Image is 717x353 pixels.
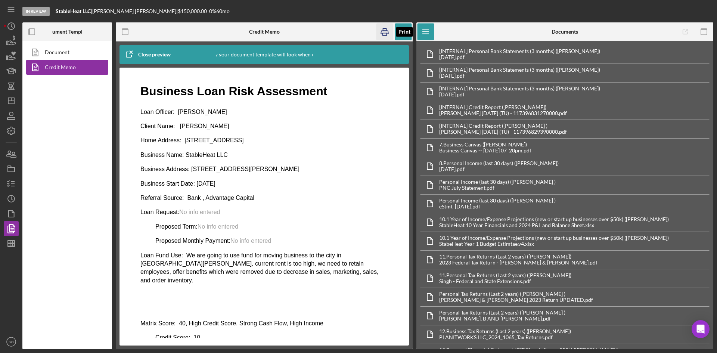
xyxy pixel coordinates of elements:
[6,148,254,156] p: Proposed Term:
[439,48,600,54] div: [INTERNAL] Personal Bank Statements (3 months) ([PERSON_NAME])
[63,148,104,155] span: No info entered
[439,328,571,334] div: 12. Business Tax Returns (Last 2 years) ([PERSON_NAME])
[439,347,618,353] div: 15. Personal Financial Statement (SSBCI and all over $50k) ([PERSON_NAME])
[96,162,137,169] span: No info entered
[439,334,571,340] div: PLANITWORKS LLC_2024_1065_Tax Returns.pdf
[6,90,254,98] p: Business Address: [STREET_ADDRESS][PERSON_NAME]
[26,60,105,75] a: Credit Memo
[6,61,254,69] p: Home Address: [STREET_ADDRESS]
[6,176,254,210] p: Loan Fund Use: We are going to use fund for moving business to the city in [GEOGRAPHIC_DATA][PERS...
[26,45,105,60] a: Document
[439,316,565,322] div: [PERSON_NAME], B AND [PERSON_NAME].pdf
[209,8,216,14] div: 0 %
[439,310,565,316] div: Personal Tax Returns (Last 2 years) ([PERSON_NAME] )
[439,104,567,110] div: [INTERNAL] Credit Report ([PERSON_NAME])
[439,198,556,204] div: Personal Income (last 30 days) ([PERSON_NAME] )
[178,8,209,14] div: $150,000.00
[552,29,578,35] b: Documents
[56,8,92,14] div: |
[92,8,178,14] div: [PERSON_NAME] [PERSON_NAME] |
[439,291,593,297] div: Personal Tax Returns (Last 2 years) ([PERSON_NAME] )
[439,235,669,241] div: 10. 1 Year of Income/Expense Projections (new or start up businesses over $50k) ([PERSON_NAME])
[439,110,567,116] div: [PERSON_NAME] [DATE] (TU) - 117396831270000.pdf
[43,29,92,35] b: Document Templates
[439,216,669,222] div: 10. 1 Year of Income/Expense Projections (new or start up businesses over $50k) ([PERSON_NAME])
[692,320,710,338] div: Open Intercom Messenger
[56,8,91,14] b: StableHeat LLC
[138,47,171,62] div: Close preview
[439,129,567,135] div: [PERSON_NAME] [DATE] (TU) - 117396829390000.pdf
[439,142,531,148] div: 7. Business Canvas ([PERSON_NAME])
[439,185,556,191] div: PNC July Statement.pdf
[439,160,559,166] div: 8. Personal Income (last 30 days) ([PERSON_NAME])
[439,241,669,247] div: StabeHeat Year 1 Budget Estimtae.v4.xlsx
[119,47,178,62] button: Close preview
[6,33,254,41] p: Loan Officer: [PERSON_NAME]
[439,297,593,303] div: [PERSON_NAME] & [PERSON_NAME] 2023 Return UPDATED.pdf
[439,92,600,97] div: [DATE].pdf
[6,133,254,141] p: Loan Request:
[6,105,254,113] p: Business Start Date: [DATE]
[439,222,669,228] div: StableHeat 10 Year Financials and 2024 P&L and Balance Sheet.xlsx
[216,8,230,14] div: 60 mo
[6,244,254,253] p: Matrix Score: 40, High Credit Score, Strong Cash Flow, High Income
[439,73,600,79] div: [DATE].pdf
[439,166,559,172] div: [DATE].pdf
[439,67,600,73] div: [INTERNAL] Personal Bank Statements (3 months) ([PERSON_NAME])
[9,340,14,344] text: SO
[439,123,567,129] div: [INTERNAL] Credit Report ([PERSON_NAME] )
[22,7,50,16] div: In Review
[439,254,597,260] div: 11. Personal Tax Returns (Last 2 years) ([PERSON_NAME])
[249,29,280,35] b: Credit Memo
[439,148,531,154] div: Business Canvas -- [DATE] 07_20pm.pdf
[439,54,600,60] div: [DATE].pdf
[134,75,394,338] iframe: Rich Text Area
[439,272,571,278] div: 11. Personal Tax Returns (Last 2 years) ([PERSON_NAME])
[6,47,254,55] p: Client Name: [PERSON_NAME]
[6,258,254,267] p: Credit Score: 10
[6,119,254,127] p: Referral Source: Bank , Advantage Capital
[439,86,600,92] div: [INTERNAL] Personal Bank Statements (3 months) ([PERSON_NAME])
[439,260,597,266] div: 2023 Federal Tax Return - [PERSON_NAME] & [PERSON_NAME].pdf
[439,204,556,210] div: eStmt_[DATE].pdf
[439,278,571,284] div: Singh - Federal and State Extensions.pdf
[4,334,19,349] button: SO
[439,179,556,185] div: Personal Income (last 30 days) ([PERSON_NAME] )
[6,76,254,84] p: Business Name: StableHeat LLC
[6,8,254,25] h1: Business Loan Risk Assessment
[45,134,86,140] span: No info entered
[192,45,336,64] div: This is how your document template will look when completed
[6,162,254,170] p: Proposed Monthly Payment:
